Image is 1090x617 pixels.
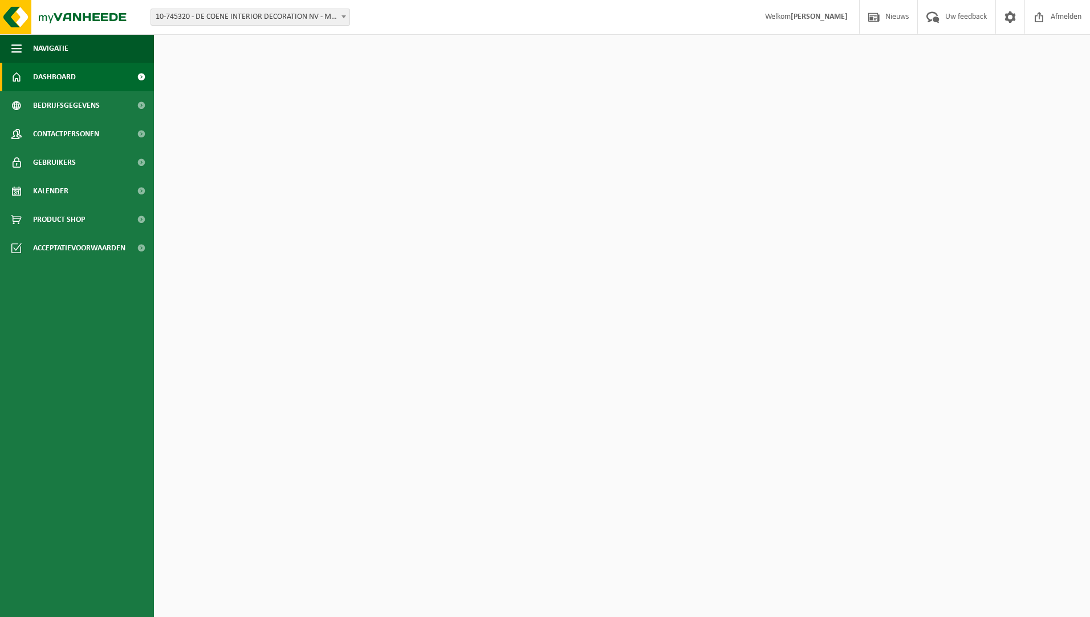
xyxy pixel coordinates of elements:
span: Bedrijfsgegevens [33,91,100,120]
span: 10-745320 - DE COENE INTERIOR DECORATION NV - MARKE [151,9,350,26]
span: Navigatie [33,34,68,63]
span: Gebruikers [33,148,76,177]
span: Contactpersonen [33,120,99,148]
span: Kalender [33,177,68,205]
span: Dashboard [33,63,76,91]
span: 10-745320 - DE COENE INTERIOR DECORATION NV - MARKE [151,9,349,25]
span: Acceptatievoorwaarden [33,234,125,262]
strong: [PERSON_NAME] [791,13,848,21]
span: Product Shop [33,205,85,234]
